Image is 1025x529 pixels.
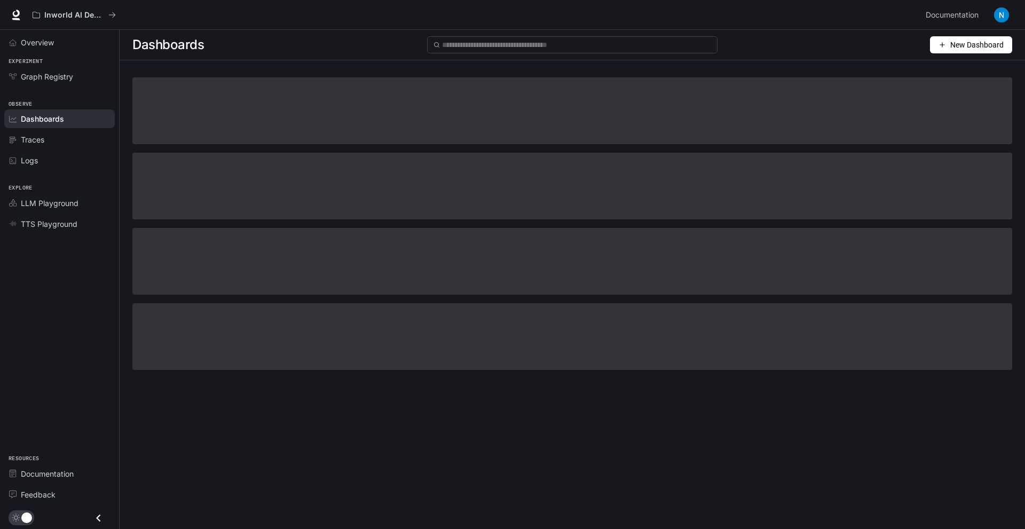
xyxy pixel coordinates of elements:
[4,33,115,52] a: Overview
[21,198,78,209] span: LLM Playground
[4,109,115,128] a: Dashboards
[4,130,115,149] a: Traces
[21,134,44,145] span: Traces
[4,67,115,86] a: Graph Registry
[21,155,38,166] span: Logs
[991,4,1012,26] button: User avatar
[950,39,1004,51] span: New Dashboard
[21,113,64,124] span: Dashboards
[4,464,115,483] a: Documentation
[4,151,115,170] a: Logs
[44,11,104,20] p: Inworld AI Demos
[86,507,111,529] button: Close drawer
[930,36,1012,53] button: New Dashboard
[926,9,979,22] span: Documentation
[21,71,73,82] span: Graph Registry
[21,489,56,500] span: Feedback
[28,4,121,26] button: All workspaces
[132,34,204,56] span: Dashboards
[4,215,115,233] a: TTS Playground
[921,4,987,26] a: Documentation
[4,485,115,504] a: Feedback
[21,511,32,523] span: Dark mode toggle
[994,7,1009,22] img: User avatar
[4,194,115,212] a: LLM Playground
[21,218,77,230] span: TTS Playground
[21,468,74,479] span: Documentation
[21,37,54,48] span: Overview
